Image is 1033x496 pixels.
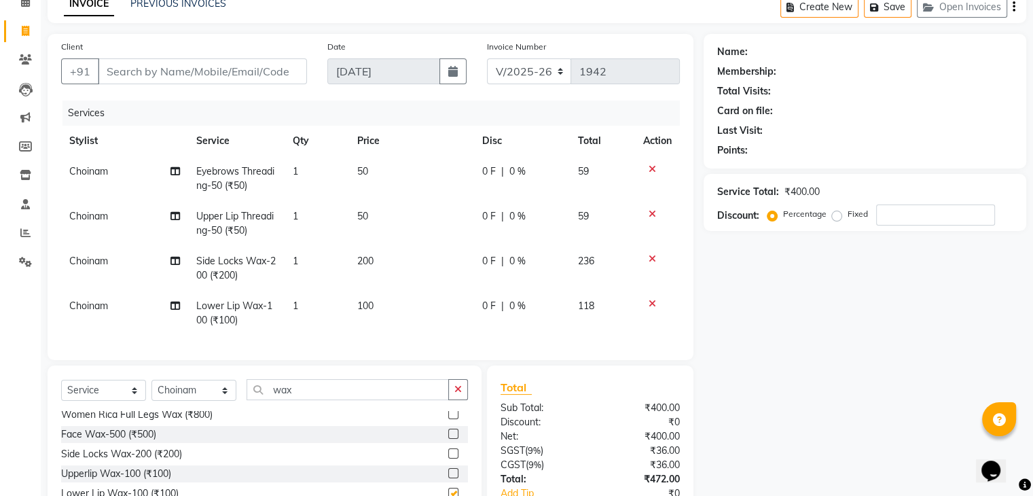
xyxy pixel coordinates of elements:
span: CGST [501,459,526,471]
span: 1 [293,165,298,177]
div: Name: [717,45,748,59]
div: Points: [717,143,748,158]
div: Service Total: [717,185,779,199]
input: Search or Scan [247,379,449,400]
div: Membership: [717,65,776,79]
span: 0 % [509,209,526,224]
span: Lower Lip Wax-100 (₹100) [196,300,272,326]
div: ( ) [490,444,590,458]
span: Upper Lip Threading-50 (₹50) [196,210,274,236]
span: | [501,209,504,224]
div: Discount: [717,209,759,223]
span: 9% [528,459,541,470]
iframe: chat widget [976,442,1019,482]
span: 0 % [509,254,526,268]
span: Total [501,380,532,395]
input: Search by Name/Mobile/Email/Code [98,58,307,84]
span: | [501,254,504,268]
div: ₹36.00 [590,444,690,458]
span: 59 [578,165,589,177]
label: Invoice Number [487,41,546,53]
span: 0 F [482,209,496,224]
span: Choinam [69,255,108,267]
th: Disc [474,126,570,156]
span: 200 [357,255,374,267]
span: 236 [578,255,594,267]
span: 59 [578,210,589,222]
button: +91 [61,58,99,84]
div: ( ) [490,458,590,472]
span: 1 [293,210,298,222]
div: Face Wax-500 (₹500) [61,427,156,442]
th: Price [349,126,475,156]
span: 50 [357,165,368,177]
span: 1 [293,255,298,267]
label: Percentage [783,208,827,220]
label: Date [327,41,346,53]
span: 0 F [482,164,496,179]
span: 0 % [509,164,526,179]
span: Choinam [69,210,108,222]
div: ₹0 [590,415,690,429]
div: ₹400.00 [590,401,690,415]
div: Card on file: [717,104,773,118]
div: Total Visits: [717,84,771,99]
th: Service [188,126,285,156]
span: 50 [357,210,368,222]
span: | [501,299,504,313]
span: Side Locks Wax-200 (₹200) [196,255,276,281]
span: 1 [293,300,298,312]
span: 0 % [509,299,526,313]
div: Sub Total: [490,401,590,415]
div: Upperlip Wax-100 (₹100) [61,467,171,481]
div: Discount: [490,415,590,429]
label: Fixed [848,208,868,220]
div: ₹36.00 [590,458,690,472]
span: Choinam [69,165,108,177]
label: Client [61,41,83,53]
div: ₹400.00 [590,429,690,444]
span: | [501,164,504,179]
span: Eyebrows Threading-50 (₹50) [196,165,274,192]
th: Action [635,126,680,156]
span: 118 [578,300,594,312]
div: Side Locks Wax-200 (₹200) [61,447,182,461]
span: 0 F [482,299,496,313]
span: SGST [501,444,525,457]
div: Last Visit: [717,124,763,138]
span: 0 F [482,254,496,268]
div: Women Rica Full Legs Wax (₹800) [61,408,213,422]
div: Services [62,101,690,126]
div: Total: [490,472,590,486]
span: 9% [528,445,541,456]
span: 100 [357,300,374,312]
div: ₹472.00 [590,472,690,486]
div: Net: [490,429,590,444]
span: Choinam [69,300,108,312]
div: ₹400.00 [784,185,820,199]
th: Stylist [61,126,188,156]
th: Total [570,126,635,156]
th: Qty [285,126,348,156]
